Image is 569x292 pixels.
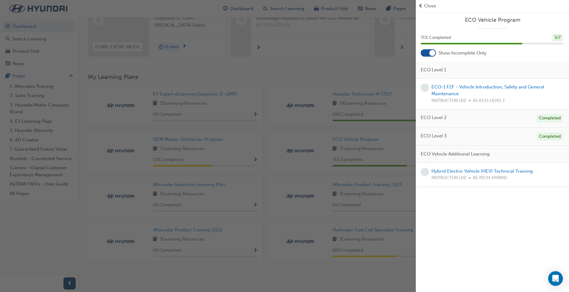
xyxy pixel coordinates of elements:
span: Show Incomplete Only [438,50,487,57]
span: AS-TECH-HYBRID [473,174,507,182]
span: ECO Level 2 [421,114,447,121]
span: learningRecordVerb_NONE-icon [421,168,429,176]
span: Close [424,2,436,9]
a: ECO Vehicle Program [421,17,564,24]
a: Hybrid Electric Vehicle (HEV) Technical Training [431,168,533,174]
a: ECO-1 F2F - Vehicle Introduction, Safety and General Maintenance [431,84,544,97]
span: ECO Level 3 [421,133,447,140]
div: Open Intercom Messenger [548,271,563,286]
span: prev-icon [418,2,423,9]
span: 71 % Completed [421,34,451,41]
div: Completed [537,133,563,141]
span: AS-ECO-LEVEL 1 [473,97,505,104]
div: Completed [537,114,563,122]
div: 5 / 7 [552,34,563,42]
span: INSTRUCTOR LED [431,174,466,182]
span: ECO Level 1 [421,66,446,73]
span: INSTRUCTOR LED [431,97,466,104]
button: prev-iconClose [418,2,567,9]
span: ECO Vehicle Additional Learning [421,151,490,158]
span: learningRecordVerb_NONE-icon [421,84,429,92]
